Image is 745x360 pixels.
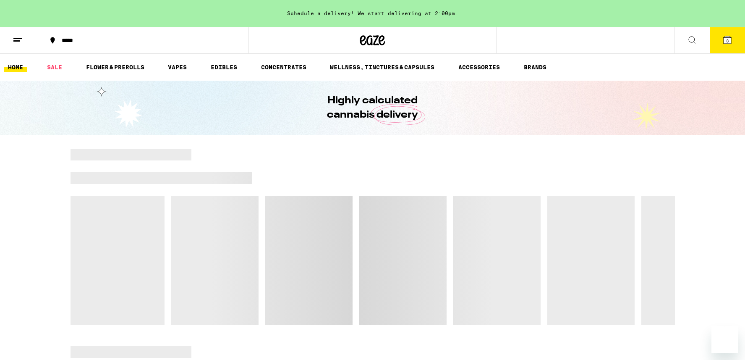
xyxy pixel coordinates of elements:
a: ACCESSORIES [454,62,504,72]
a: EDIBLES [207,62,241,72]
a: SALE [43,62,66,72]
a: FLOWER & PREROLLS [82,62,149,72]
a: WELLNESS, TINCTURES & CAPSULES [326,62,439,72]
a: VAPES [164,62,191,72]
h1: Highly calculated cannabis delivery [303,94,442,122]
iframe: Button to launch messaging window [711,326,738,353]
a: BRANDS [520,62,551,72]
a: HOME [4,62,27,72]
span: 3 [726,38,729,43]
a: CONCENTRATES [257,62,311,72]
button: 3 [710,27,745,53]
